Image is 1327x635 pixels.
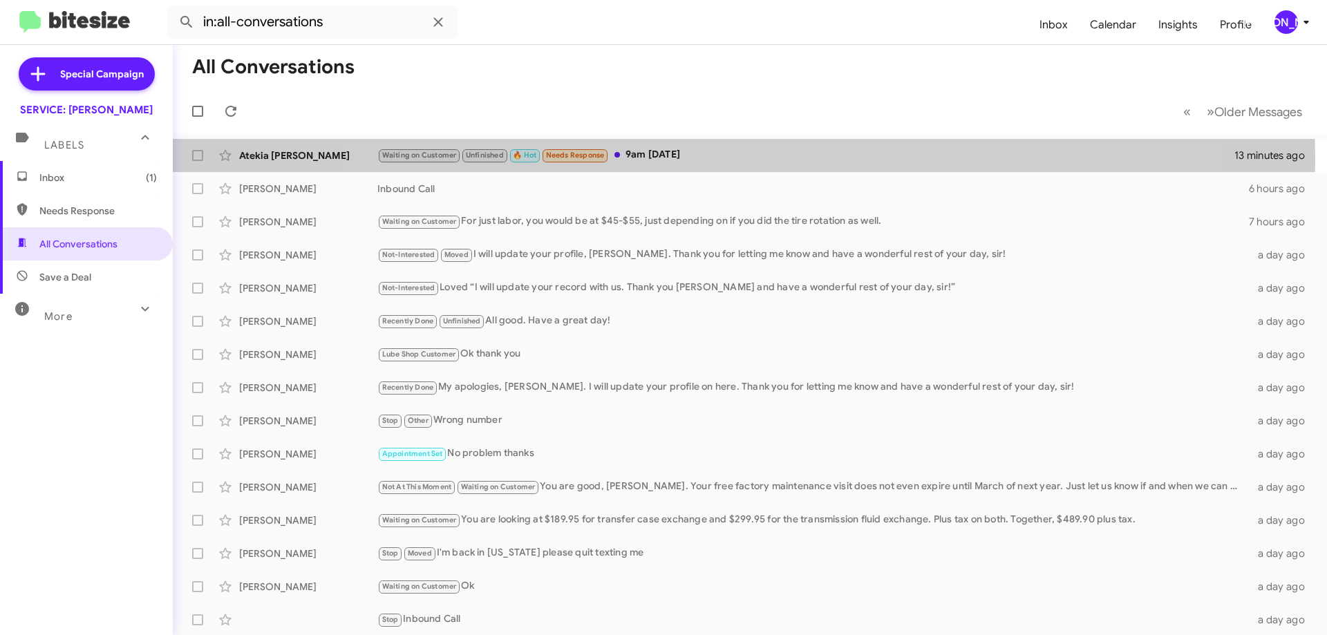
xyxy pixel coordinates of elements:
[408,549,432,558] span: Moved
[382,350,456,359] span: Lube Shop Customer
[377,379,1250,395] div: My apologies, [PERSON_NAME]. I will update your profile on here. Thank you for letting me know an...
[377,214,1249,229] div: For just labor, you would be at $45-$55, just depending on if you did the tire rotation as well.
[382,549,399,558] span: Stop
[239,149,377,162] div: Atekia [PERSON_NAME]
[39,204,157,218] span: Needs Response
[60,67,144,81] span: Special Campaign
[1079,5,1147,45] a: Calendar
[1250,547,1316,560] div: a day ago
[239,580,377,594] div: [PERSON_NAME]
[1249,182,1316,196] div: 6 hours ago
[443,316,481,325] span: Unfinished
[1214,104,1302,120] span: Older Messages
[377,413,1250,428] div: Wrong number
[382,217,457,226] span: Waiting on Customer
[1274,10,1298,34] div: [PERSON_NAME]
[377,280,1250,296] div: Loved “I will update your record with us. Thank you [PERSON_NAME] and have a wonderful rest of yo...
[377,182,1249,196] div: Inbound Call
[382,582,457,591] span: Waiting on Customer
[1198,97,1310,126] button: Next
[19,57,155,91] a: Special Campaign
[377,313,1250,329] div: All good. Have a great day!
[1263,10,1312,34] button: [PERSON_NAME]
[546,151,605,160] span: Needs Response
[239,314,377,328] div: [PERSON_NAME]
[239,348,377,361] div: [PERSON_NAME]
[377,512,1250,528] div: You are looking at $189.95 for transfer case exchange and $299.95 for the transmission fluid exch...
[239,447,377,461] div: [PERSON_NAME]
[513,151,536,160] span: 🔥 Hot
[1175,97,1199,126] button: Previous
[1250,613,1316,627] div: a day ago
[1250,480,1316,494] div: a day ago
[1250,580,1316,594] div: a day ago
[377,612,1250,627] div: Inbound Call
[39,270,91,284] span: Save a Deal
[382,250,435,259] span: Not-Interested
[239,281,377,295] div: [PERSON_NAME]
[239,414,377,428] div: [PERSON_NAME]
[382,515,457,524] span: Waiting on Customer
[1250,414,1316,428] div: a day ago
[461,482,536,491] span: Waiting on Customer
[239,381,377,395] div: [PERSON_NAME]
[1250,281,1316,295] div: a day ago
[377,578,1250,594] div: Ok
[1249,215,1316,229] div: 7 hours ago
[382,151,457,160] span: Waiting on Customer
[1234,149,1316,162] div: 13 minutes ago
[377,346,1250,362] div: Ok thank you
[39,171,157,184] span: Inbox
[239,480,377,494] div: [PERSON_NAME]
[408,416,429,425] span: Other
[1183,103,1191,120] span: «
[44,310,73,323] span: More
[1250,381,1316,395] div: a day ago
[382,283,435,292] span: Not-Interested
[377,446,1250,462] div: No problem thanks
[377,545,1250,561] div: I'm back in [US_STATE] please quit texting me
[1028,5,1079,45] a: Inbox
[239,513,377,527] div: [PERSON_NAME]
[146,171,157,184] span: (1)
[1250,314,1316,328] div: a day ago
[444,250,469,259] span: Moved
[382,316,434,325] span: Recently Done
[377,479,1250,495] div: You are good, [PERSON_NAME]. Your free factory maintenance visit does not even expire until March...
[382,383,434,392] span: Recently Done
[20,103,153,117] div: SERVICE: [PERSON_NAME]
[192,56,355,78] h1: All Conversations
[382,482,452,491] span: Not At This Moment
[239,182,377,196] div: [PERSON_NAME]
[239,215,377,229] div: [PERSON_NAME]
[1250,513,1316,527] div: a day ago
[1207,103,1214,120] span: »
[382,615,399,624] span: Stop
[1147,5,1209,45] a: Insights
[239,547,377,560] div: [PERSON_NAME]
[39,237,117,251] span: All Conversations
[466,151,504,160] span: Unfinished
[167,6,458,39] input: Search
[1250,248,1316,262] div: a day ago
[1250,447,1316,461] div: a day ago
[1209,5,1263,45] a: Profile
[382,416,399,425] span: Stop
[1176,97,1310,126] nav: Page navigation example
[44,139,84,151] span: Labels
[1250,348,1316,361] div: a day ago
[382,449,443,458] span: Appointment Set
[239,248,377,262] div: [PERSON_NAME]
[377,247,1250,263] div: I will update your profile, [PERSON_NAME]. Thank you for letting me know and have a wonderful res...
[377,147,1234,163] div: 9am [DATE]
